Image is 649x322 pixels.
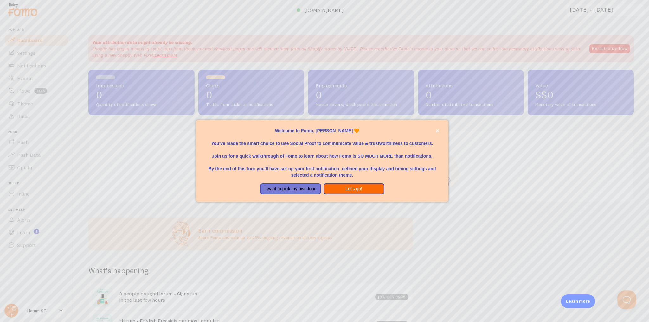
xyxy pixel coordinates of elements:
[561,294,595,308] div: Learn more
[203,159,441,178] p: By the end of this tour you'll have set up your first notification, defined your display and timi...
[434,128,441,134] button: close,
[203,134,441,147] p: You've made the smart choice to use Social Proof to communicate value & trustworthiness to custom...
[203,147,441,159] p: Join us for a quick walkthrough of Fomo to learn about how Fomo is SO MUCH MORE than notifications.
[196,120,448,202] div: Welcome to Fomo, Kamsani Hussein 🧡You&amp;#39;ve made the smart choice to use Social Proof to com...
[260,183,321,195] button: I want to pick my own tour.
[324,183,384,195] button: Let's go!
[566,298,590,304] p: Learn more
[203,128,441,134] p: Welcome to Fomo, [PERSON_NAME] 🧡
